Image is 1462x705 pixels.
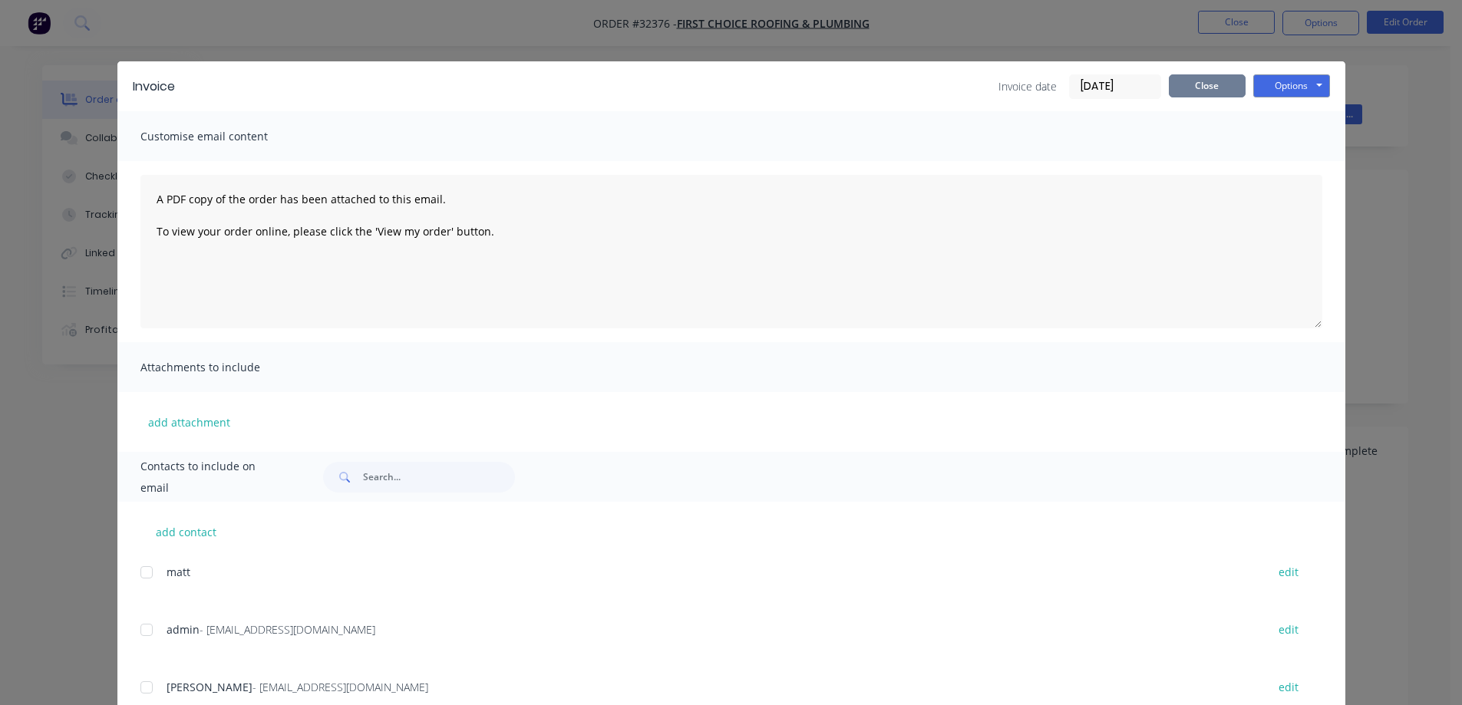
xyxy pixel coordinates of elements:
button: edit [1269,562,1308,582]
button: add attachment [140,410,238,433]
button: edit [1269,677,1308,697]
span: - [EMAIL_ADDRESS][DOMAIN_NAME] [252,680,428,694]
button: add contact [140,520,233,543]
span: Invoice date [998,78,1057,94]
span: Contacts to include on email [140,456,285,499]
button: Close [1169,74,1246,97]
span: [PERSON_NAME] [167,680,252,694]
button: edit [1269,619,1308,640]
span: Attachments to include [140,357,309,378]
div: Invoice [133,77,175,96]
span: - [EMAIL_ADDRESS][DOMAIN_NAME] [200,622,375,637]
button: Options [1253,74,1330,97]
textarea: A PDF copy of the order has been attached to this email. To view your order online, please click ... [140,175,1322,328]
span: admin [167,622,200,637]
input: Search... [363,462,515,493]
span: Customise email content [140,126,309,147]
span: matt [167,565,190,579]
